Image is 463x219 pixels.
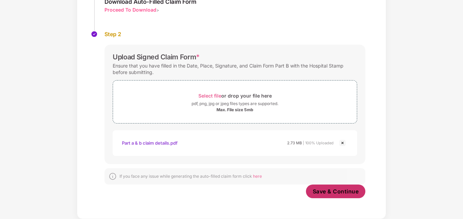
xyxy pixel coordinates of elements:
[216,107,253,113] div: Max. File size 5mb
[313,188,359,195] span: Save & Continue
[287,141,302,145] span: 2.73 MB
[122,137,178,149] div: Part a & b claim details.pdf
[156,8,159,13] span: >
[120,174,262,179] div: If you face any issue while generating the auto-filled claim form click
[113,61,357,77] div: Ensure that you have filled in the Date, Place, Signature, and Claim Form Part B with the Hospita...
[303,141,334,145] span: | 100% Uploaded
[198,93,221,99] span: Select file
[104,6,156,13] div: Proceed To Download
[198,91,272,100] div: or drop your file here
[109,172,117,180] img: svg+xml;base64,PHN2ZyBpZD0iSW5mb18tXzMyeDMyIiBkYXRhLW5hbWU9IkluZm8gLSAzMngzMiIgeG1sbnM9Imh0dHA6Ly...
[91,31,98,38] img: svg+xml;base64,PHN2ZyBpZD0iU3RlcC1Eb25lLTMyeDMyIiB4bWxucz0iaHR0cDovL3d3dy53My5vcmcvMjAwMC9zdmciIH...
[253,174,262,179] span: here
[104,31,365,38] div: Step 2
[306,185,366,198] button: Save & Continue
[113,53,200,61] div: Upload Signed Claim Form
[113,86,357,118] span: Select fileor drop your file herepdf, png, jpg or jpeg files types are supported.Max. File size 5mb
[192,100,278,107] div: pdf, png, jpg or jpeg files types are supported.
[338,139,347,147] img: svg+xml;base64,PHN2ZyBpZD0iQ3Jvc3MtMjR4MjQiIHhtbG5zPSJodHRwOi8vd3d3LnczLm9yZy8yMDAwL3N2ZyIgd2lkdG...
